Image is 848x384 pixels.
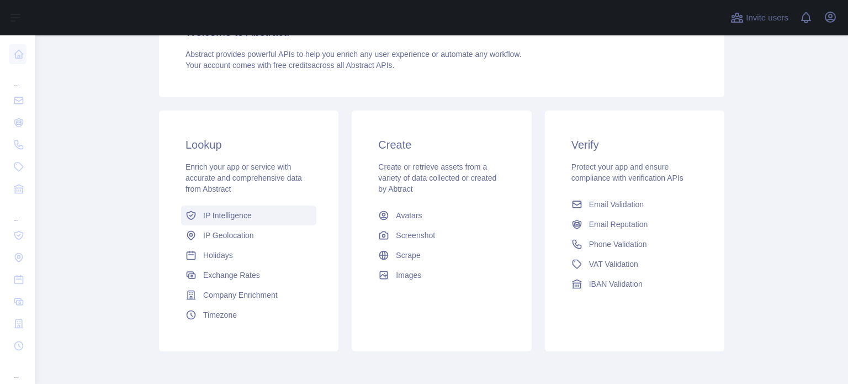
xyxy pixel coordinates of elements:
[181,285,316,305] a: Company Enrichment
[396,230,435,241] span: Screenshot
[396,250,420,261] span: Scrape
[185,50,522,59] span: Abstract provides powerful APIs to help you enrich any user experience or automate any workflow.
[9,358,26,380] div: ...
[571,162,683,182] span: Protect your app and ensure compliance with verification APIs
[374,265,509,285] a: Images
[589,219,648,230] span: Email Reputation
[203,270,260,281] span: Exchange Rates
[378,162,496,193] span: Create or retrieve assets from a variety of data collected or created by Abtract
[567,234,702,254] a: Phone Validation
[589,239,647,250] span: Phone Validation
[396,270,421,281] span: Images
[746,12,788,24] span: Invite users
[374,245,509,265] a: Scrape
[203,210,252,221] span: IP Intelligence
[571,137,698,152] h3: Verify
[9,66,26,88] div: ...
[203,309,237,320] span: Timezone
[203,230,254,241] span: IP Geolocation
[185,61,394,70] span: Your account comes with across all Abstract APIs.
[396,210,422,221] span: Avatars
[181,305,316,325] a: Timezone
[567,194,702,214] a: Email Validation
[378,137,505,152] h3: Create
[374,206,509,225] a: Avatars
[589,278,643,290] span: IBAN Validation
[185,137,312,152] h3: Lookup
[181,225,316,245] a: IP Geolocation
[181,245,316,265] a: Holidays
[181,265,316,285] a: Exchange Rates
[9,201,26,223] div: ...
[203,250,233,261] span: Holidays
[374,225,509,245] a: Screenshot
[589,199,644,210] span: Email Validation
[273,61,311,70] span: free credits
[185,162,302,193] span: Enrich your app or service with accurate and comprehensive data from Abstract
[203,290,278,301] span: Company Enrichment
[181,206,316,225] a: IP Intelligence
[589,259,638,270] span: VAT Validation
[567,214,702,234] a: Email Reputation
[728,9,791,27] button: Invite users
[567,274,702,294] a: IBAN Validation
[567,254,702,274] a: VAT Validation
